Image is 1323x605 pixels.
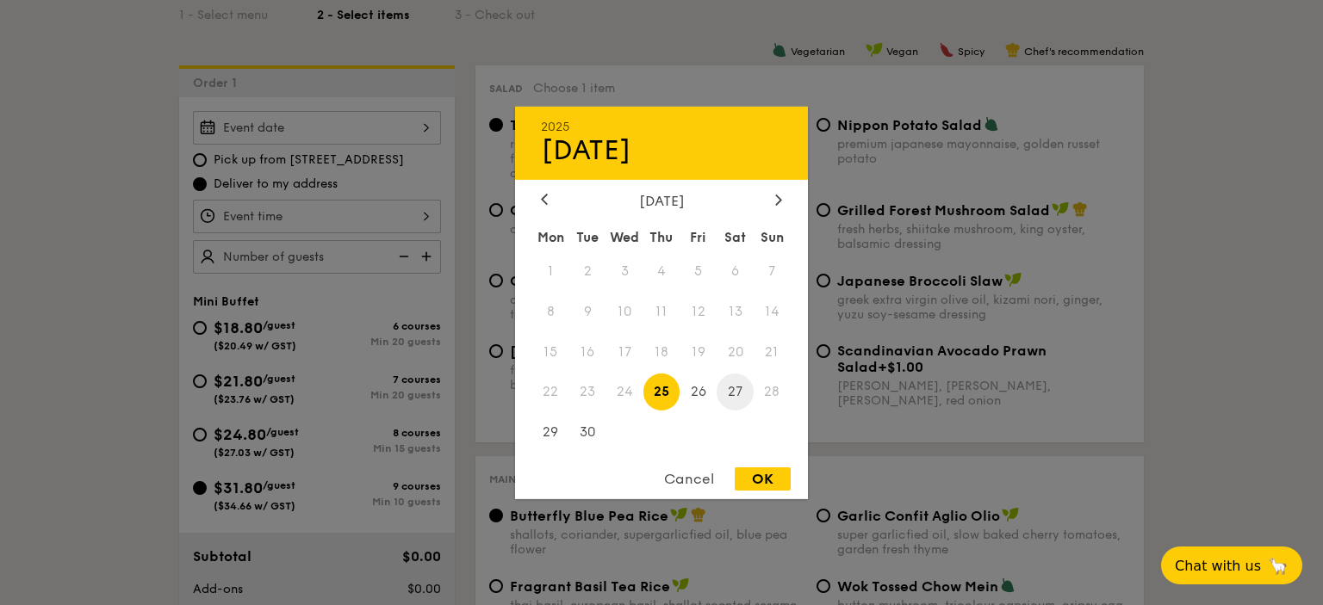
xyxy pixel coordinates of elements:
div: [DATE] [541,192,782,208]
span: 3 [606,252,643,289]
span: 1 [532,252,569,289]
span: 10 [606,293,643,330]
span: 28 [754,373,791,411]
div: Thu [643,221,680,252]
span: 23 [569,373,606,411]
span: 30 [569,414,606,451]
span: 8 [532,293,569,330]
span: 14 [754,293,791,330]
span: 19 [680,333,717,370]
div: 2025 [541,119,782,133]
div: Tue [569,221,606,252]
div: Wed [606,221,643,252]
span: 4 [643,252,680,289]
span: 29 [532,414,569,451]
span: 22 [532,373,569,411]
span: 9 [569,293,606,330]
span: 16 [569,333,606,370]
span: 11 [643,293,680,330]
span: 6 [717,252,754,289]
span: 25 [643,373,680,411]
div: Mon [532,221,569,252]
span: 20 [717,333,754,370]
span: 12 [680,293,717,330]
span: Chat with us [1175,558,1261,574]
span: 5 [680,252,717,289]
div: Cancel [647,467,731,491]
span: 15 [532,333,569,370]
span: 24 [606,373,643,411]
span: 13 [717,293,754,330]
button: Chat with us🦙 [1161,546,1302,584]
span: 18 [643,333,680,370]
span: 17 [606,333,643,370]
div: Sun [754,221,791,252]
div: Fri [680,221,717,252]
span: 2 [569,252,606,289]
span: 27 [717,373,754,411]
span: 7 [754,252,791,289]
div: Sat [717,221,754,252]
span: 26 [680,373,717,411]
span: 21 [754,333,791,370]
span: 🦙 [1268,556,1289,576]
div: [DATE] [541,133,782,166]
div: OK [735,467,791,491]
